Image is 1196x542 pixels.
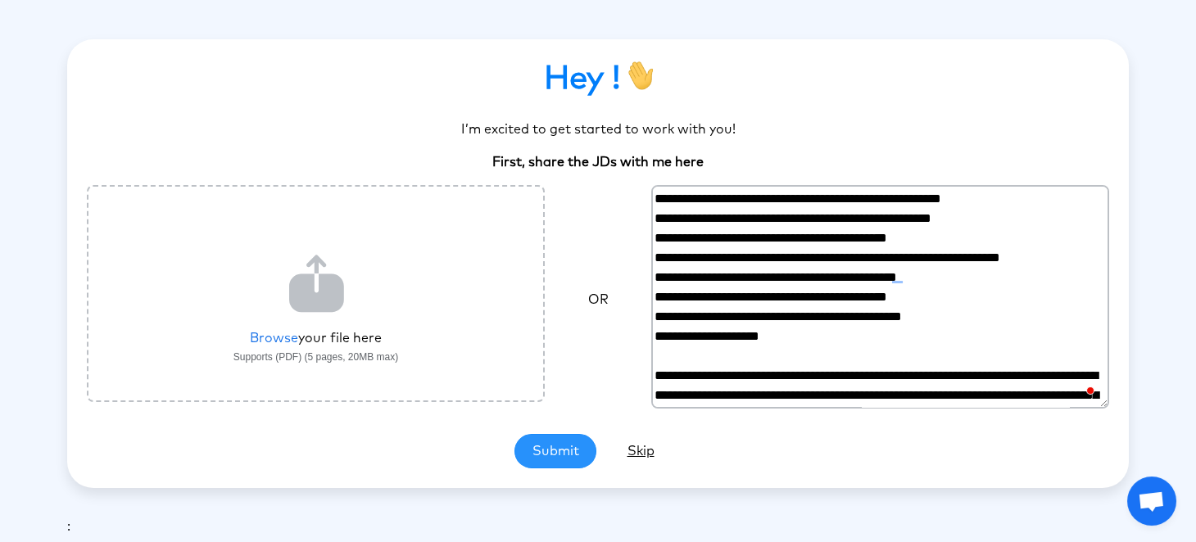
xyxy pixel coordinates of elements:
[67,517,1129,536] div: :
[87,120,1109,139] p: I’m excited to get started to work with you!
[1127,477,1176,526] a: Open chat
[87,59,1109,100] h1: Hey !
[600,436,682,466] button: Skip
[651,185,1109,409] textarea: To enrich screen reader interactions, please activate Accessibility in Grammarly extension settings
[514,434,596,468] button: Submit
[87,185,545,402] div: File upload
[588,290,609,309] span: OR
[87,152,1109,172] p: First, share the JDs with me here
